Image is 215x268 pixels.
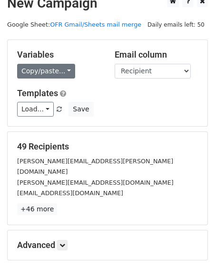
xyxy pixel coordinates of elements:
[17,240,198,250] h5: Advanced
[7,21,141,28] small: Google Sheet:
[50,21,141,28] a: OFR Gmail/Sheets mail merge
[115,50,198,60] h5: Email column
[17,64,75,79] a: Copy/paste...
[17,88,58,98] a: Templates
[17,179,174,186] small: [PERSON_NAME][EMAIL_ADDRESS][DOMAIN_NAME]
[68,102,93,117] button: Save
[17,158,173,176] small: [PERSON_NAME][EMAIL_ADDRESS][PERSON_NAME][DOMAIN_NAME]
[144,20,208,30] span: Daily emails left: 50
[17,102,54,117] a: Load...
[17,50,100,60] h5: Variables
[144,21,208,28] a: Daily emails left: 50
[167,222,215,268] iframe: Chat Widget
[17,141,198,152] h5: 49 Recipients
[17,203,57,215] a: +46 more
[17,189,123,197] small: [EMAIL_ADDRESS][DOMAIN_NAME]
